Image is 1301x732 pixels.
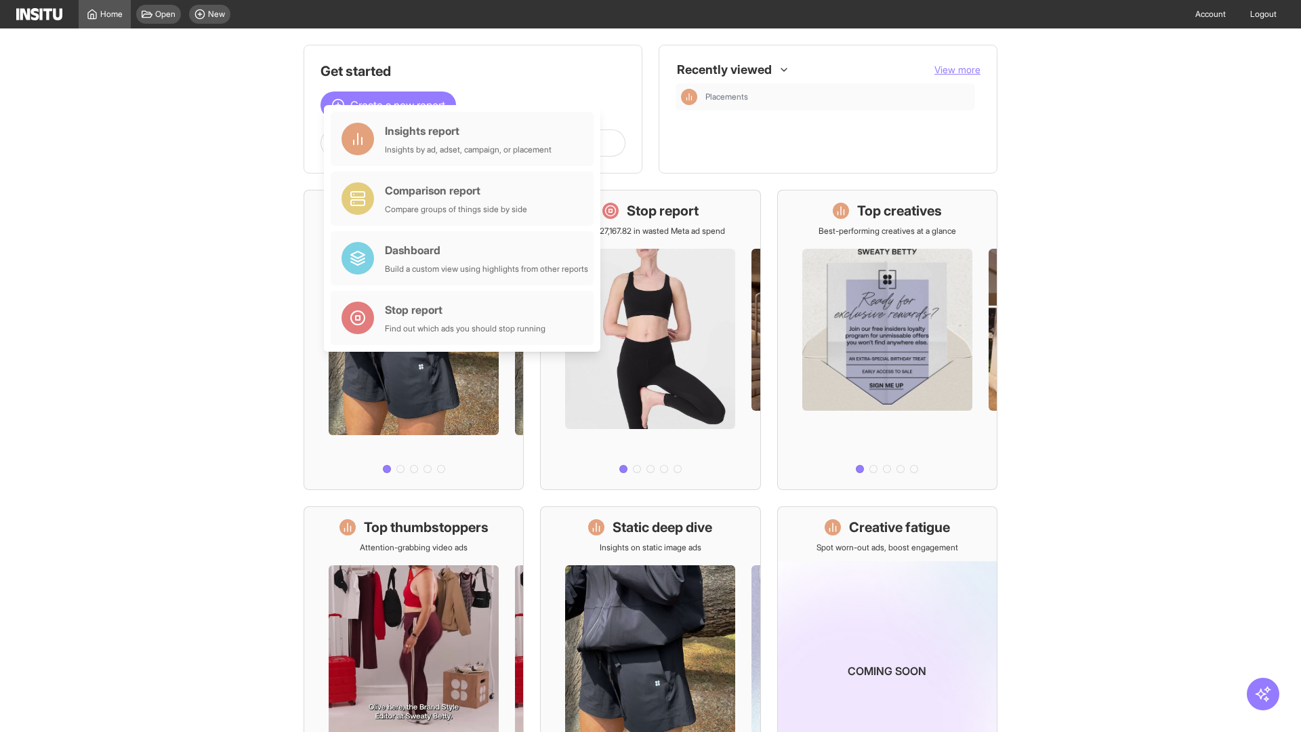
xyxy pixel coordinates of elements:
a: What's live nowSee all active ads instantly [304,190,524,490]
div: Build a custom view using highlights from other reports [385,264,588,274]
span: View more [934,64,980,75]
img: Logo [16,8,62,20]
div: Insights [681,89,697,105]
h1: Top creatives [857,201,942,220]
div: Insights by ad, adset, campaign, or placement [385,144,552,155]
div: Insights report [385,123,552,139]
a: Stop reportSave £27,167.82 in wasted Meta ad spend [540,190,760,490]
p: Attention-grabbing video ads [360,542,468,553]
span: Create a new report [350,97,445,113]
p: Best-performing creatives at a glance [819,226,956,237]
button: Create a new report [321,91,456,119]
span: Placements [705,91,748,102]
h1: Top thumbstoppers [364,518,489,537]
span: Open [155,9,175,20]
h1: Get started [321,62,625,81]
a: Top creativesBest-performing creatives at a glance [777,190,997,490]
p: Insights on static image ads [600,542,701,553]
div: Comparison report [385,182,527,199]
p: Save £27,167.82 in wasted Meta ad spend [575,226,725,237]
h1: Static deep dive [613,518,712,537]
div: Compare groups of things side by side [385,204,527,215]
h1: Stop report [627,201,699,220]
span: Home [100,9,123,20]
div: Find out which ads you should stop running [385,323,545,334]
div: Dashboard [385,242,588,258]
button: View more [934,63,980,77]
span: New [208,9,225,20]
span: Placements [705,91,970,102]
div: Stop report [385,302,545,318]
